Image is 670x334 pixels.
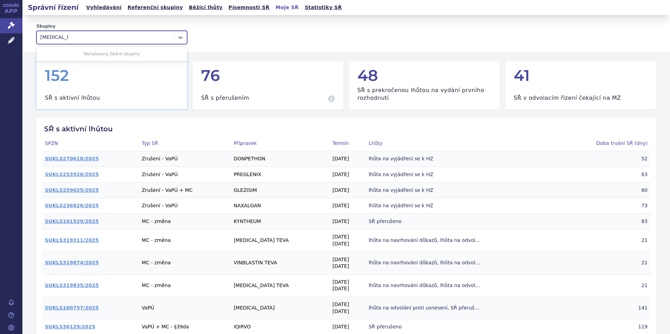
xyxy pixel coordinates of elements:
[45,172,99,177] a: SUKLS253926/2025
[45,203,99,208] a: SUKLS236826/2025
[234,305,327,312] p: [MEDICAL_DATA]
[333,285,363,292] p: [DATE]
[45,283,99,288] a: SUKLS319835/2025
[42,125,650,133] h2: SŘ s aktivní lhůtou
[139,274,231,297] td: MC - změna
[558,151,650,167] th: 52
[357,86,491,102] h3: SŘ s prekročenou lhůtou na vydání prvního rozhodnutí
[558,136,650,151] th: Doba trvání SŘ (dny)
[125,3,185,12] a: Referenční skupiny
[187,3,225,12] a: Běžící lhůty
[369,171,481,178] span: lhůta na vyjádření se k HZ
[234,187,327,194] p: GLEZISIM
[333,308,363,315] p: [DATE]
[558,229,650,252] th: 21
[234,259,327,266] p: VINBLASTIN TEVA
[234,237,327,244] p: [MEDICAL_DATA] TEVA
[45,305,99,311] a: SUKLS100757/2025
[369,187,481,194] span: lhůta na vyjádření se k HZ
[369,218,481,225] span: SŘ přerušeno
[201,94,249,102] h3: SŘ s přerušením
[333,241,363,248] p: [DATE]
[558,182,650,198] th: 60
[139,151,231,167] td: Zrušení - VaPÚ
[333,323,363,330] p: [DATE]
[369,259,481,266] span: lhůta na navrhování důkazů, lhůta na odvolání proti usnesení
[333,256,363,263] p: [DATE]
[333,202,363,209] p: [DATE]
[36,48,187,60] div: Nenalezeny žádné skupiny
[139,198,231,214] td: Zrušení - VaPÚ
[514,94,621,102] h3: SŘ v odvolacím řízení čekající na MZ
[45,156,99,161] a: SUKLS270618/2025
[369,323,481,330] span: SŘ přerušeno
[42,136,139,151] th: SPZN
[139,214,231,229] td: MC - změna
[45,67,179,84] div: 152
[45,218,99,224] a: SUKLS101529/2025
[84,3,124,12] a: Vyhledávání
[45,187,99,193] a: SUKLS259025/2025
[330,136,366,151] th: Termín
[333,301,363,308] p: [DATE]
[234,323,327,330] p: IQIRVO
[333,155,363,162] p: [DATE]
[139,252,231,274] td: MC - změna
[226,3,272,12] a: Písemnosti SŘ
[333,171,363,178] p: [DATE]
[558,252,650,274] th: 21
[333,187,363,194] p: [DATE]
[234,218,327,225] p: KYNTHEUM
[369,202,481,209] span: lhůta na vyjádření se k HZ
[333,263,363,270] p: [DATE]
[231,136,330,151] th: Přípravek
[514,67,648,84] div: 41
[139,297,231,319] td: VaPÚ
[234,171,327,178] p: PREGLENIX
[558,198,650,214] th: 73
[234,202,327,209] p: NAXALGAN
[234,155,327,162] p: DONPETHON
[369,155,481,162] span: lhůta na vyjádření se k HZ
[369,305,481,312] span: lhůta na odvolání proti usnesení, SŘ přerušeno
[139,167,231,183] td: Zrušení - VaPÚ
[273,3,301,12] a: Moje SŘ
[302,3,344,12] a: Statistiky SŘ
[45,324,95,329] a: SUKLS36129/2025
[45,237,99,243] a: SUKLS319311/2025
[333,218,363,225] p: [DATE]
[369,282,481,289] span: lhůta na navrhování důkazů, lhůta na odvolání proti usnesení
[201,67,335,84] div: 76
[558,214,650,229] th: 83
[139,136,231,151] th: Typ SŘ
[333,234,363,241] p: [DATE]
[366,136,558,151] th: Lhůty
[139,182,231,198] td: Zrušení - VaPÚ + MC
[36,23,187,29] label: Skupiny
[369,237,481,244] span: lhůta na navrhování důkazů, lhůta na odvolání proti usnesení
[558,274,650,297] th: 21
[139,229,231,252] td: MC - změna
[558,167,650,183] th: 63
[558,297,650,319] th: 141
[357,67,491,84] div: 48
[333,279,363,286] p: [DATE]
[45,260,99,265] a: SUKLS319874/2025
[234,282,327,289] p: [MEDICAL_DATA] TEVA
[22,2,84,12] h2: Správní řízení
[45,94,100,102] h3: SŘ s aktivní lhůtou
